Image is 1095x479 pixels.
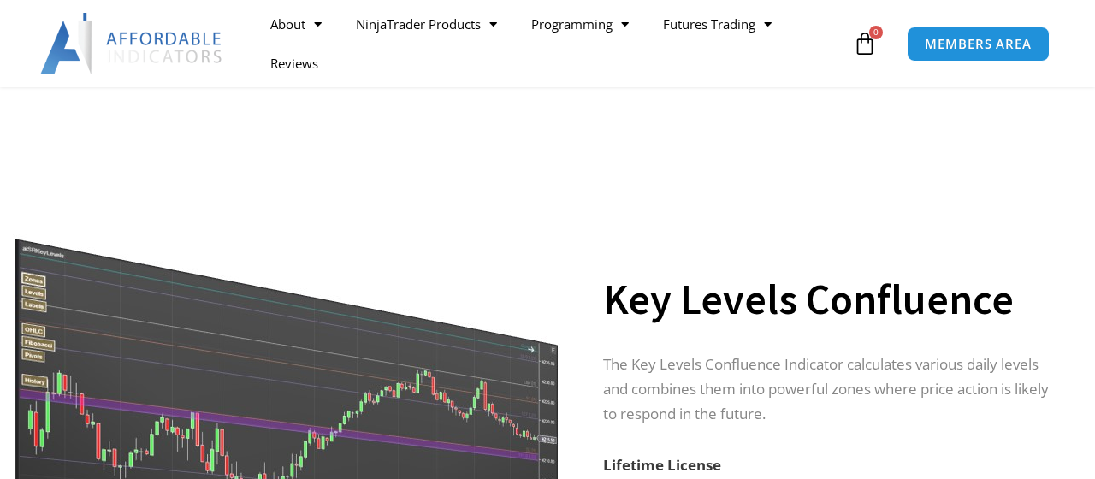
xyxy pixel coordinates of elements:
[869,26,883,39] span: 0
[603,269,1052,329] h1: Key Levels Confluence
[253,44,335,83] a: Reviews
[603,352,1052,427] p: The Key Levels Confluence Indicator calculates various daily levels and combines them into powerf...
[925,38,1032,50] span: MEMBERS AREA
[603,455,721,475] label: Lifetime License
[339,4,514,44] a: NinjaTrader Products
[253,4,339,44] a: About
[827,19,903,68] a: 0
[253,4,849,83] nav: Menu
[646,4,789,44] a: Futures Trading
[514,4,646,44] a: Programming
[907,27,1050,62] a: MEMBERS AREA
[40,13,224,74] img: LogoAI | Affordable Indicators – NinjaTrader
